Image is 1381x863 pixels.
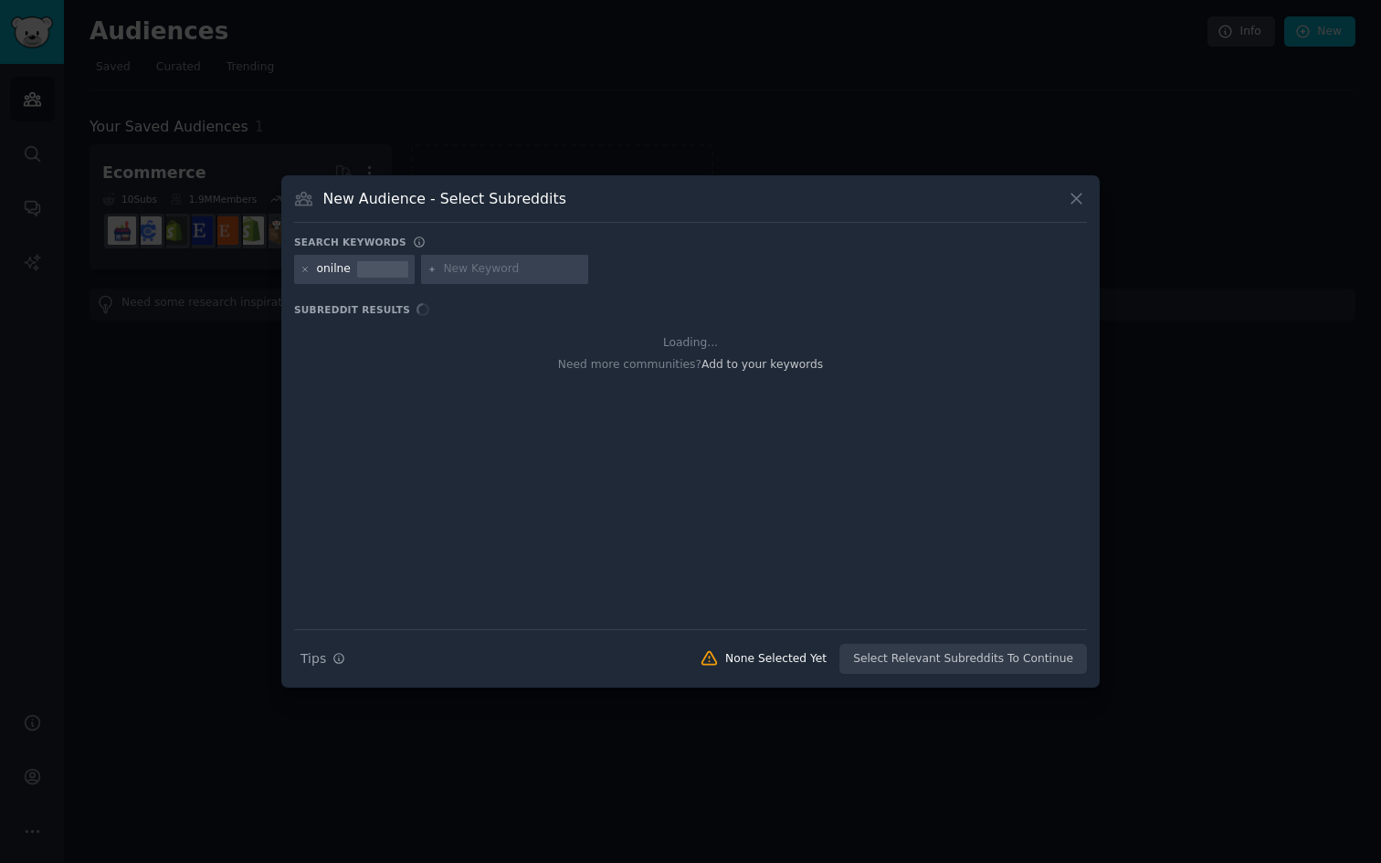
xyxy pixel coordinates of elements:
span: Subreddit Results [294,303,410,316]
div: None Selected Yet [725,651,827,668]
span: Tips [300,649,326,668]
input: New Keyword [443,261,582,278]
div: onilne [317,261,351,278]
h3: New Audience - Select Subreddits [323,189,566,208]
h3: Search keywords [294,236,406,248]
button: Tips [294,643,352,675]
